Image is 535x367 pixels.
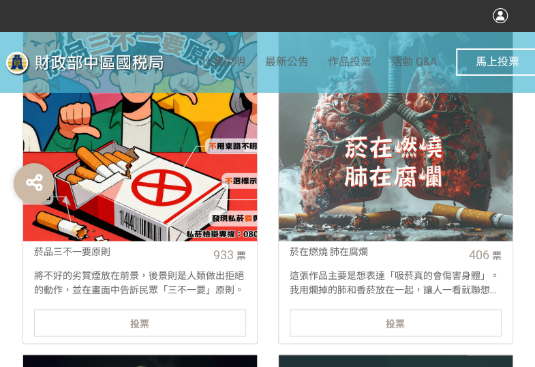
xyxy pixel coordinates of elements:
span: 票 [492,250,502,261]
a: 作品投票 [328,31,371,93]
a: 菸在燃燒 肺在腐爛406票這張作品主要是想表達「吸菸真的會傷害身體」。我用爛掉的肺和香菸放在一起，讓人一看就聯想到抽菸會讓肺壞掉。比起單純用文字說明，用圖像直接呈現更有衝擊感，也能讓人更快理解菸... [278,6,513,344]
a: 比賽說明 [202,31,245,93]
span: 比賽說明 [202,55,245,68]
span: 投票 [386,318,405,329]
span: 作品投票 [328,55,371,68]
span: 票 [236,250,246,261]
a: 菸品三不一要原則933票將不好的劣質煙放在前景，後景則是人類做出拒絕的動作，並在畫面中告訴民眾「三不一要」原則。投票 [22,6,258,344]
span: 投票 [130,318,149,329]
span: 活動 Q&A [391,55,437,68]
a: 最新公告 [264,31,308,93]
span: 最新公告 [264,55,308,68]
div: 將不好的劣質煙放在前景，後景則是人類做出拒絕的動作，並在畫面中告訴民眾「三不一要」原則。 [23,268,257,295]
span: 406 [469,247,489,261]
div: 這張作品主要是想表達「吸菸真的會傷害身體」。我用爛掉的肺和香菸放在一起，讓人一看就聯想到抽菸會讓肺壞掉。比起單純用文字說明，用圖像直接呈現更有衝擊感，也能讓人更快理解菸害的嚴重性。希望看到這張圖... [279,268,513,295]
div: 菸品三不一要原則 [34,245,204,259]
span: 馬上投票 [475,55,519,68]
span: 933 [213,247,234,261]
a: 活動 Q&A [391,31,437,93]
div: 菸在燃燒 肺在腐爛 [290,245,459,259]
